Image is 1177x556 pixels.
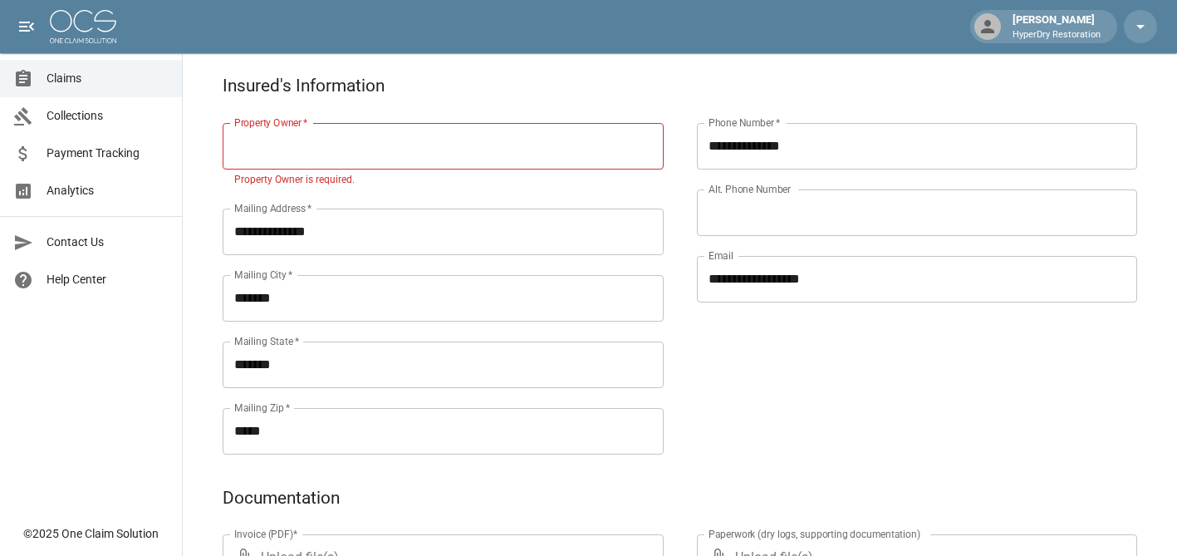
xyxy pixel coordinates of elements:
[50,10,116,43] img: ocs-logo-white-transparent.png
[10,10,43,43] button: open drawer
[709,182,791,196] label: Alt. Phone Number
[709,527,920,541] label: Paperwork (dry logs, supporting documentation)
[234,334,299,348] label: Mailing State
[47,271,169,288] span: Help Center
[709,116,780,130] label: Phone Number
[47,107,169,125] span: Collections
[47,182,169,199] span: Analytics
[47,70,169,87] span: Claims
[709,248,733,263] label: Email
[234,268,293,282] label: Mailing City
[47,145,169,162] span: Payment Tracking
[23,525,159,542] div: © 2025 One Claim Solution
[234,527,298,541] label: Invoice (PDF)*
[234,201,311,215] label: Mailing Address
[1006,12,1107,42] div: [PERSON_NAME]
[234,116,308,130] label: Property Owner
[47,234,169,251] span: Contact Us
[1013,28,1101,42] p: HyperDry Restoration
[234,401,291,415] label: Mailing Zip
[234,172,652,189] p: Property Owner is required.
